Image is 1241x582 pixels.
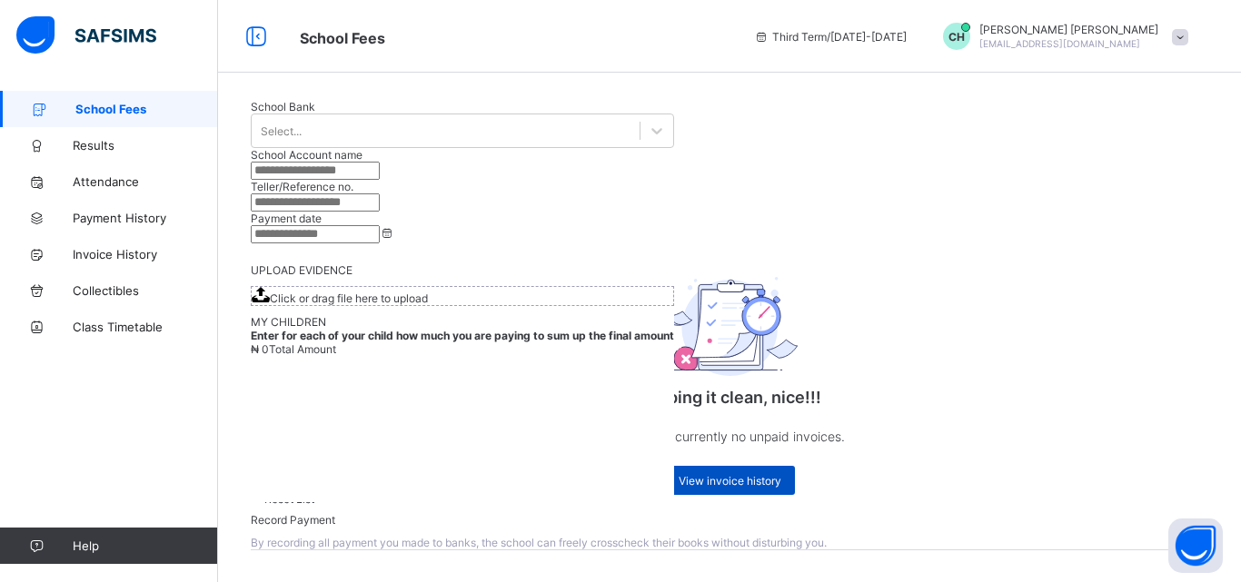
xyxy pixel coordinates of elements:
span: View invoice history [679,474,781,488]
span: Results [73,138,218,153]
span: School Fees [75,102,218,116]
p: There are currently no unpaid invoices. [548,425,911,448]
img: safsims [16,16,156,54]
span: School Bank [251,100,315,113]
span: MY CHILDREN [251,315,326,329]
div: CHARLESFELIX [925,23,1197,50]
span: Help [73,538,217,553]
div: Keeping it clean, nice!!! [548,227,911,513]
button: Open asap [1168,518,1223,573]
span: Record Payment [251,513,335,527]
span: Collectibles [73,283,218,298]
span: Click or drag file here to upload [270,291,428,305]
div: Select... [261,124,302,138]
span: [EMAIL_ADDRESS][DOMAIN_NAME] [979,38,1140,49]
span: ₦ 0 [251,342,269,356]
label: School Account name [251,148,362,162]
img: empty_exam.25ac31c7e64bfa8fcc0a6b068b22d071.svg [661,277,798,376]
span: Attendance [73,174,218,189]
span: CH [948,30,965,44]
span: UPLOAD EVIDENCE [251,263,352,277]
span: [PERSON_NAME] [PERSON_NAME] [979,23,1158,36]
label: Payment date [251,212,322,225]
span: Click or drag file here to upload [251,286,674,306]
label: Teller/Reference no. [251,180,353,193]
span: Payment History [73,211,218,225]
span: Enter for each of your child how much you are paying to sum up the final amount [251,329,674,342]
span: session/term information [754,30,907,44]
p: Keeping it clean, nice!!! [548,388,911,407]
span: School Fees [300,29,385,47]
span: Class Timetable [73,320,218,334]
span: Invoice History [73,247,218,261]
span: Total Amount [269,342,336,356]
span: By recording all payment you made to banks, the school can freely crosscheck their books without ... [251,536,827,549]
